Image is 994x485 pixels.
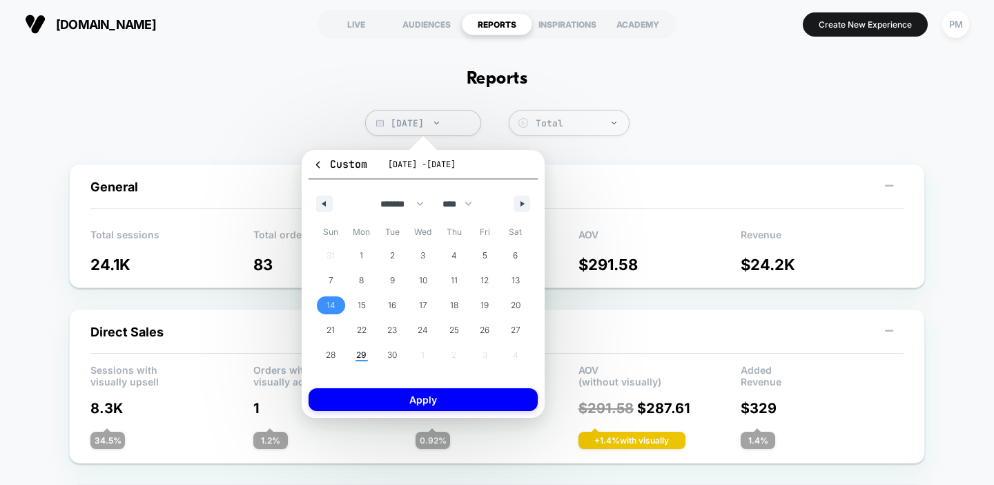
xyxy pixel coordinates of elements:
div: Total [536,117,622,129]
span: 10 [419,268,427,293]
button: 16 [377,293,408,318]
button: 24 [408,318,439,343]
button: 22 [347,318,378,343]
p: Added Revenue [741,364,904,385]
span: 29 [356,343,367,368]
img: end [612,122,616,124]
button: 23 [377,318,408,343]
button: 6 [500,243,531,268]
button: 25 [438,318,469,343]
span: Thu [438,221,469,243]
span: 23 [387,318,397,343]
button: 20 [500,293,531,318]
div: LIVE [321,13,391,35]
button: 27 [500,318,531,343]
span: Mon [347,221,378,243]
p: Revenue [741,229,904,249]
button: 17 [408,293,439,318]
button: Apply [309,388,538,411]
span: Sun [315,221,347,243]
button: 11 [438,268,469,293]
span: Sat [500,221,531,243]
p: $ 291.58 [578,256,741,274]
button: 8 [347,268,378,293]
span: Direct Sales [90,325,164,339]
button: 5 [469,243,500,268]
div: AUDIENCES [391,13,462,35]
button: 15 [347,293,378,318]
div: 0.92 % [416,432,450,449]
p: 24.1K [90,256,253,274]
button: 29 [347,343,378,368]
button: 10 [408,268,439,293]
span: 30 [387,343,397,368]
span: 12 [480,268,489,293]
button: Create New Experience [803,12,928,37]
span: [DOMAIN_NAME] [56,17,156,32]
span: [DATE] - [DATE] [388,159,456,170]
button: 12 [469,268,500,293]
span: [DATE] [365,110,481,136]
button: 28 [315,343,347,368]
span: 8 [359,268,364,293]
button: 3 [408,243,439,268]
button: 4 [438,243,469,268]
button: 14 [315,293,347,318]
span: Tue [377,221,408,243]
button: 13 [500,268,531,293]
span: 17 [419,293,427,318]
p: Total orders [253,229,416,249]
button: 21 [315,318,347,343]
p: 8.3K [90,400,253,417]
p: Orders with visually added products [253,364,416,385]
span: Custom [313,158,367,171]
tspan: $ [521,120,525,126]
span: 28 [326,343,335,368]
p: $ 287.61 [578,400,741,417]
div: 1.4 % [741,432,775,449]
span: 22 [357,318,367,343]
span: 3 [420,243,425,268]
span: $ 291.58 [578,400,634,417]
span: 25 [449,318,459,343]
p: Sessions with visually upsell [90,364,253,385]
p: $ 329 [741,400,904,417]
span: General [90,180,138,194]
img: end [434,122,439,124]
p: Total sessions [90,229,253,249]
span: 14 [327,293,335,318]
span: 21 [327,318,335,343]
span: 15 [358,293,366,318]
p: 83 [253,256,416,274]
div: 1.2 % [253,432,288,449]
span: 18 [450,293,458,318]
span: 6 [513,243,518,268]
span: 19 [480,293,489,318]
button: 7 [315,268,347,293]
span: 13 [511,268,520,293]
span: 9 [390,268,395,293]
span: Wed [408,221,439,243]
h1: Reports [467,69,527,89]
span: 1 [360,243,363,268]
button: 2 [377,243,408,268]
span: Fri [469,221,500,243]
button: 19 [469,293,500,318]
button: 18 [438,293,469,318]
span: 26 [480,318,489,343]
button: Custom[DATE] -[DATE] [309,157,538,180]
div: 34.5 % [90,432,125,449]
button: 9 [377,268,408,293]
img: calendar [376,120,384,126]
button: 30 [377,343,408,368]
span: 27 [511,318,520,343]
span: 2 [390,243,395,268]
span: 4 [451,243,457,268]
span: 16 [388,293,396,318]
button: 1 [347,243,378,268]
div: REPORTS [462,13,532,35]
div: + 1.4 % with visually [578,432,685,449]
img: Visually logo [25,14,46,35]
div: INSPIRATIONS [532,13,603,35]
span: 20 [511,293,520,318]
